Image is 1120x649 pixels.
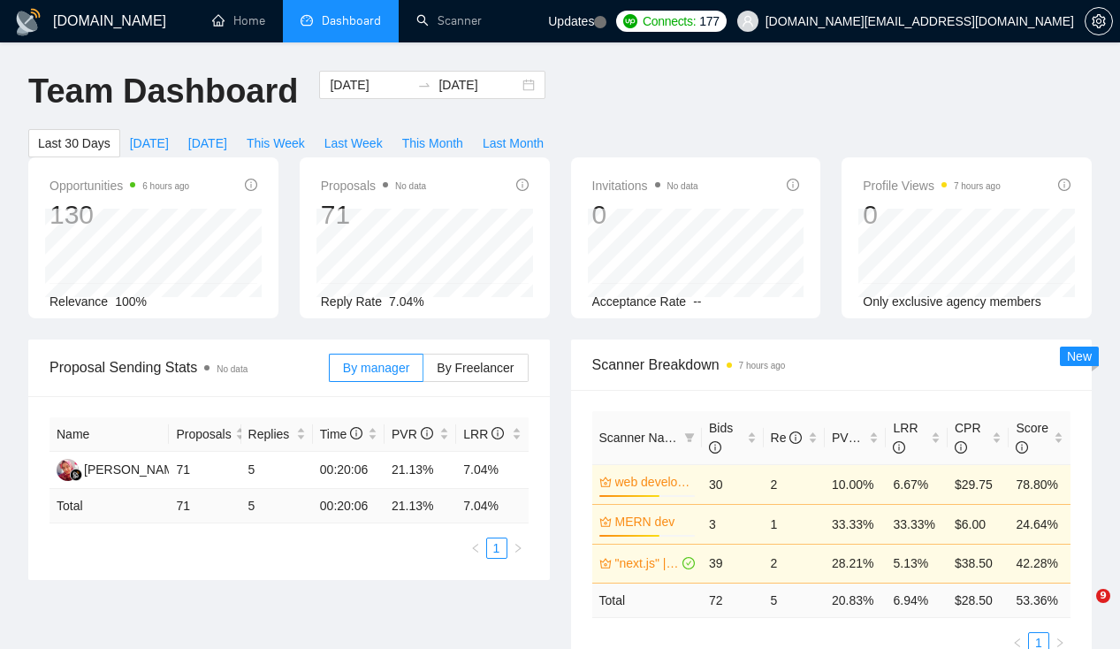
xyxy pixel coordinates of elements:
[417,78,431,92] span: to
[623,14,637,28] img: upwork-logo.png
[787,179,799,191] span: info-circle
[115,294,147,309] span: 100%
[592,294,687,309] span: Acceptance Rate
[321,175,426,196] span: Proposals
[50,198,189,232] div: 130
[120,129,179,157] button: [DATE]
[321,198,426,232] div: 71
[681,424,698,451] span: filter
[437,361,514,375] span: By Freelancer
[592,175,698,196] span: Invitations
[50,417,169,452] th: Name
[615,512,692,531] a: MERN dev
[684,432,695,443] span: filter
[599,557,612,569] span: crown
[417,78,431,92] span: swap-right
[863,198,1001,232] div: 0
[1085,14,1113,28] a: setting
[548,14,594,28] span: Updates
[392,129,473,157] button: This Month
[237,129,315,157] button: This Week
[169,489,240,523] td: 71
[169,452,240,489] td: 71
[693,294,701,309] span: --
[57,459,79,481] img: DP
[599,431,682,445] span: Scanner Name
[1055,638,1065,648] span: right
[1096,589,1110,603] span: 9
[825,544,886,583] td: 28.21%
[179,129,237,157] button: [DATE]
[169,417,240,452] th: Proposals
[955,441,967,454] span: info-circle
[385,452,456,489] td: 21.13%
[709,441,721,454] span: info-circle
[385,489,456,523] td: 21.13 %
[465,538,486,559] button: left
[438,75,519,95] input: End date
[764,464,825,504] td: 2
[84,460,186,479] div: [PERSON_NAME]
[14,8,42,36] img: logo
[392,427,433,441] span: PVR
[321,294,382,309] span: Reply Rate
[245,179,257,191] span: info-circle
[248,424,293,444] span: Replies
[954,181,1001,191] time: 7 hours ago
[212,13,265,28] a: homeHome
[709,421,733,454] span: Bids
[886,464,947,504] td: 6.67%
[771,431,803,445] span: Re
[863,294,1041,309] span: Only exclusive agency members
[421,427,433,439] span: info-circle
[343,361,409,375] span: By manager
[322,13,381,28] span: Dashboard
[470,543,481,554] span: left
[301,14,313,27] span: dashboard
[667,181,698,191] span: No data
[599,476,612,488] span: crown
[456,452,528,489] td: 7.04%
[395,181,426,191] span: No data
[764,504,825,544] td: 1
[217,364,248,374] span: No data
[702,464,763,504] td: 30
[313,489,385,523] td: 00:20:06
[142,181,189,191] time: 6 hours ago
[615,472,692,492] a: web developmnet
[1060,589,1102,631] iframe: Intercom live chat
[825,504,886,544] td: 33.33%
[832,431,873,445] span: PVR
[487,538,507,558] a: 1
[739,361,786,370] time: 7 hours ago
[643,11,696,31] span: Connects:
[886,583,947,617] td: 6.94 %
[241,489,313,523] td: 5
[330,75,410,95] input: Start date
[28,71,298,112] h1: Team Dashboard
[483,134,544,153] span: Last Month
[513,543,523,554] span: right
[592,198,698,232] div: 0
[948,583,1009,617] td: $ 28.50
[699,11,719,31] span: 177
[825,583,886,617] td: 20.83 %
[948,544,1009,583] td: $38.50
[50,294,108,309] span: Relevance
[130,134,169,153] span: [DATE]
[702,583,763,617] td: 72
[389,294,424,309] span: 7.04%
[599,515,612,528] span: crown
[50,356,329,378] span: Proposal Sending Stats
[324,134,383,153] span: Last Week
[592,354,1071,376] span: Scanner Breakdown
[241,417,313,452] th: Replies
[592,583,703,617] td: Total
[57,462,186,476] a: DP[PERSON_NAME]
[1016,441,1028,454] span: info-circle
[702,504,763,544] td: 3
[402,134,463,153] span: This Month
[893,441,905,454] span: info-circle
[955,421,981,454] span: CPR
[764,544,825,583] td: 2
